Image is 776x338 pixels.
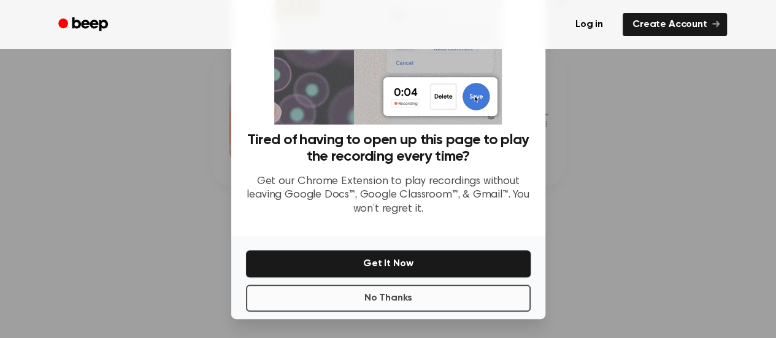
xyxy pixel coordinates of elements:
[246,132,531,165] h3: Tired of having to open up this page to play the recording every time?
[246,175,531,217] p: Get our Chrome Extension to play recordings without leaving Google Docs™, Google Classroom™, & Gm...
[50,13,119,37] a: Beep
[563,10,615,39] a: Log in
[623,13,727,36] a: Create Account
[246,250,531,277] button: Get It Now
[246,285,531,312] button: No Thanks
